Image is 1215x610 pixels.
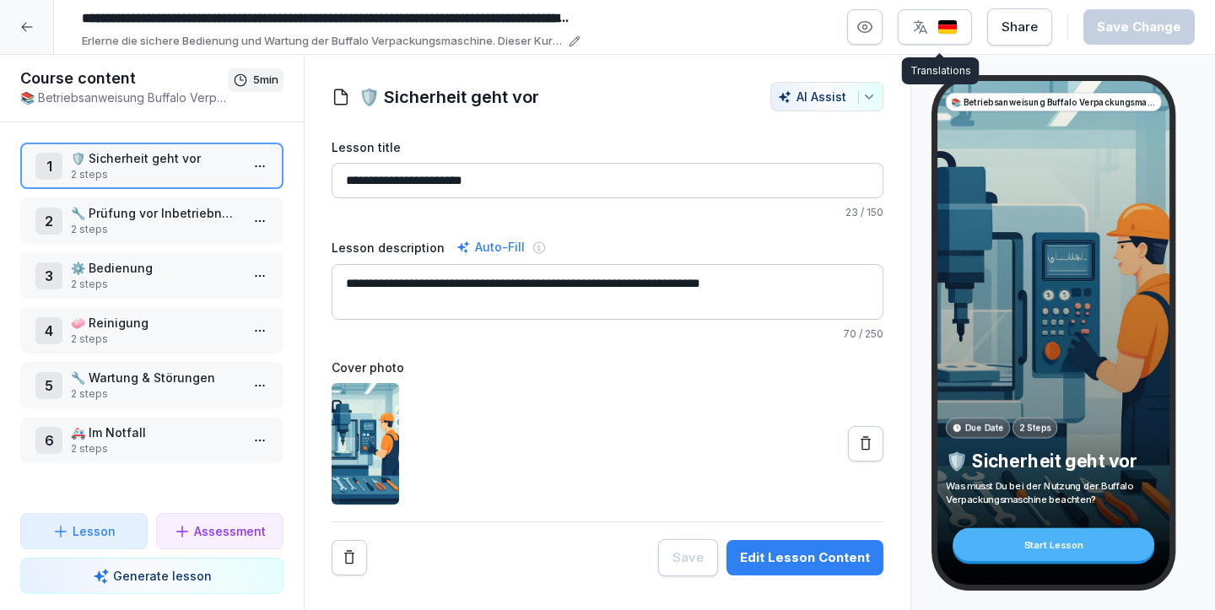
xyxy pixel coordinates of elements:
div: 1 [35,153,62,180]
div: Auto-Fill [453,237,528,257]
p: Generate lesson [113,567,212,585]
button: Save Change [1083,9,1195,45]
p: 🚑 Im Notfall [71,424,240,441]
p: 🧼 Reinigung [71,314,240,332]
div: Translations [902,57,980,84]
button: Generate lesson [20,558,283,594]
button: AI Assist [770,82,883,111]
p: / 150 [332,205,883,220]
div: 5 [35,372,62,399]
div: 3 [35,262,62,289]
h1: Course content [20,68,228,89]
label: Cover photo [332,359,883,376]
p: 📚 Betriebsanweisung Buffalo Verpackungsmaschine// Operating instructions Buffalo Bagging Machine [20,89,228,106]
p: 2 Steps [1019,422,1051,435]
h1: 🛡️ Sicherheit geht vor [359,84,539,110]
div: 2 [35,208,62,235]
button: Save [658,539,718,576]
p: 🛡️ Sicherheit geht vor [71,149,240,167]
p: 2 steps [71,222,240,237]
div: Save Change [1097,18,1181,36]
div: Save [672,548,704,567]
div: 4 [35,317,62,344]
p: / 250 [332,327,883,342]
div: 4🧼 Reinigung2 steps [20,307,283,354]
p: 🔧 Wartung & Störungen [71,369,240,386]
p: 2 steps [71,332,240,347]
div: Start Lesson [953,528,1154,561]
div: 2🔧 Prüfung vor Inbetriebnahme2 steps [20,197,283,244]
p: 🔧 Prüfung vor Inbetriebnahme [71,204,240,222]
p: 2 steps [71,386,240,402]
p: Due Date [965,422,1004,435]
div: 3⚙️ Bedienung2 steps [20,252,283,299]
button: Share [987,8,1052,46]
button: Lesson [20,513,148,549]
label: Lesson description [332,239,445,256]
p: Erlerne die sichere Bedienung und Wartung der Buffalo Verpackungsmaschine. Dieser Kurs deckt Sich... [82,33,564,50]
div: Share [1002,18,1038,36]
p: 📚 Betriebsanweisung Buffalo Verpackungsmaschine// Operating instructions Buffalo Bagging Machine [951,96,1156,109]
button: Edit Lesson Content [726,540,883,575]
p: Lesson [73,522,116,540]
span: 70 [843,327,856,340]
label: Lesson title [332,138,883,156]
p: 2 steps [71,167,240,182]
p: 5 min [253,72,278,89]
button: Assessment [156,513,283,549]
div: AI Assist [778,89,876,104]
div: 5🔧 Wartung & Störungen2 steps [20,362,283,408]
div: 6 [35,427,62,454]
p: 2 steps [71,277,240,292]
div: Edit Lesson Content [740,548,870,567]
p: ⚙️ Bedienung [71,259,240,277]
button: Remove [332,540,367,575]
img: de.svg [937,19,958,35]
div: 1🛡️ Sicherheit geht vor2 steps [20,143,283,189]
span: 23 [845,206,858,219]
p: 2 steps [71,441,240,456]
p: Was musst Du bei der Nutzung der Buffalo Verpackungsmaschine beachten? [946,479,1162,505]
img: y7lmi6w760fmraee9tbfusbn.png [332,383,399,505]
p: Assessment [194,522,266,540]
p: 🛡️ Sicherheit geht vor [946,450,1162,472]
div: 6🚑 Im Notfall2 steps [20,417,283,463]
